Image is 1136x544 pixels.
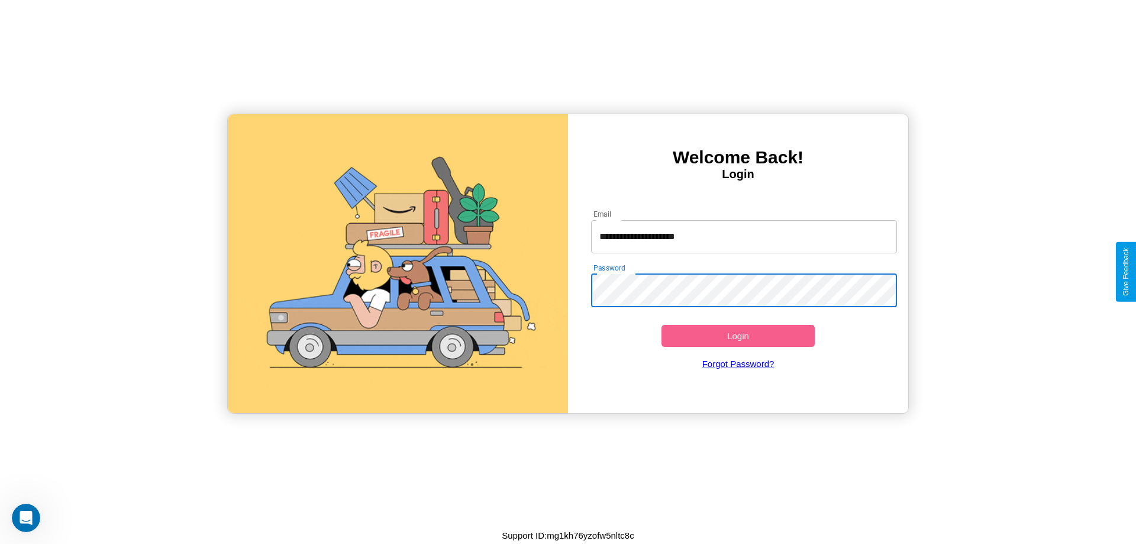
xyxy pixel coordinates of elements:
label: Email [593,209,612,219]
h3: Welcome Back! [568,147,908,168]
p: Support ID: mg1kh76yzofw5nltc8c [502,527,634,543]
button: Login [661,325,815,347]
img: gif [228,114,568,413]
iframe: Intercom live chat [12,504,40,532]
a: Forgot Password? [585,347,892,381]
label: Password [593,263,625,273]
div: Give Feedback [1122,248,1130,296]
h4: Login [568,168,908,181]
